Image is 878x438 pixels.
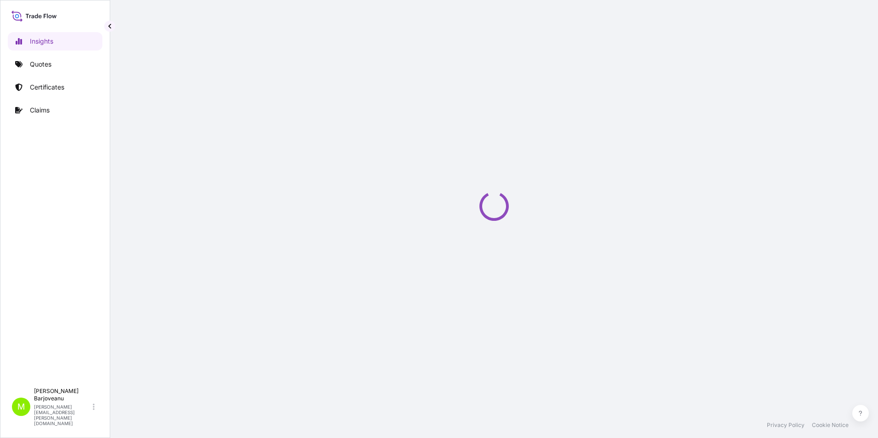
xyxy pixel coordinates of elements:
a: Privacy Policy [767,421,805,429]
p: Quotes [30,60,51,69]
a: Cookie Notice [812,421,849,429]
a: Quotes [8,55,102,73]
a: Insights [8,32,102,51]
p: [PERSON_NAME] Barjoveanu [34,387,91,402]
a: Claims [8,101,102,119]
p: Certificates [30,83,64,92]
p: [PERSON_NAME][EMAIL_ADDRESS][PERSON_NAME][DOMAIN_NAME] [34,404,91,426]
p: Claims [30,106,50,115]
a: Certificates [8,78,102,96]
span: M [17,402,25,411]
p: Insights [30,37,53,46]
